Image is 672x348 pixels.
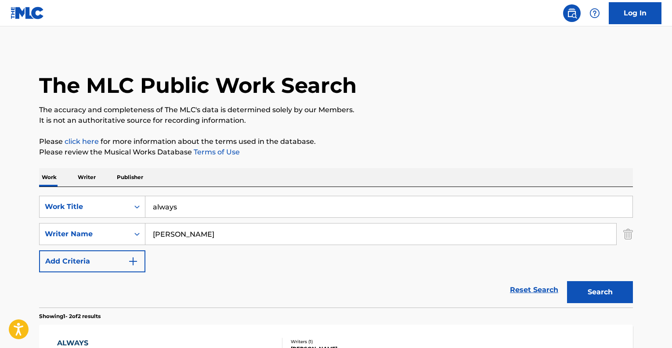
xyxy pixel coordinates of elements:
p: Work [39,168,59,187]
a: click here [65,137,99,146]
p: It is not an authoritative source for recording information. [39,115,633,126]
p: Publisher [114,168,146,187]
a: Terms of Use [192,148,240,156]
h1: The MLC Public Work Search [39,72,357,99]
a: Reset Search [506,280,563,300]
div: Writers ( 1 ) [291,338,423,345]
p: Please for more information about the terms used in the database. [39,136,633,147]
div: Work Title [45,201,124,212]
form: Search Form [39,196,633,308]
a: Public Search [563,4,581,22]
a: Log In [609,2,661,24]
img: help [589,8,600,18]
button: Add Criteria [39,250,145,272]
div: Writer Name [45,229,124,239]
div: Help [586,4,603,22]
p: Writer [75,168,98,187]
button: Search [567,281,633,303]
p: The accuracy and completeness of The MLC's data is determined solely by our Members. [39,105,633,115]
img: Delete Criterion [623,223,633,245]
p: Please review the Musical Works Database [39,147,633,158]
p: Showing 1 - 2 of 2 results [39,312,101,320]
img: search [567,8,577,18]
img: 9d2ae6d4665cec9f34b9.svg [128,256,138,267]
img: MLC Logo [11,7,44,19]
